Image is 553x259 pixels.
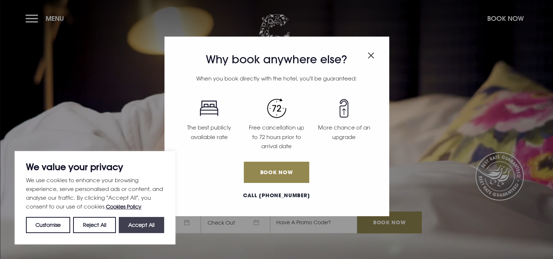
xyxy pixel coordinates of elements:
button: Close modal [368,48,374,60]
p: The best publicly available rate [180,123,239,142]
p: Free cancellation up to 72 hours prior to arrival date [247,123,306,151]
p: When you book directly with the hotel, you'll be guaranteed: [175,74,378,83]
p: We use cookies to enhance your browsing experience, serve personalised ads or content, and analys... [26,176,164,211]
a: Cookies Policy [106,203,141,210]
h3: Why book anywhere else? [175,53,378,66]
button: Reject All [73,217,115,233]
div: We value your privacy [15,151,175,244]
p: We value your privacy [26,162,164,171]
a: Book Now [244,162,309,183]
a: Call [PHONE_NUMBER] [175,192,378,199]
button: Accept All [119,217,164,233]
button: Customise [26,217,70,233]
p: More chance of an upgrade [315,123,374,142]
